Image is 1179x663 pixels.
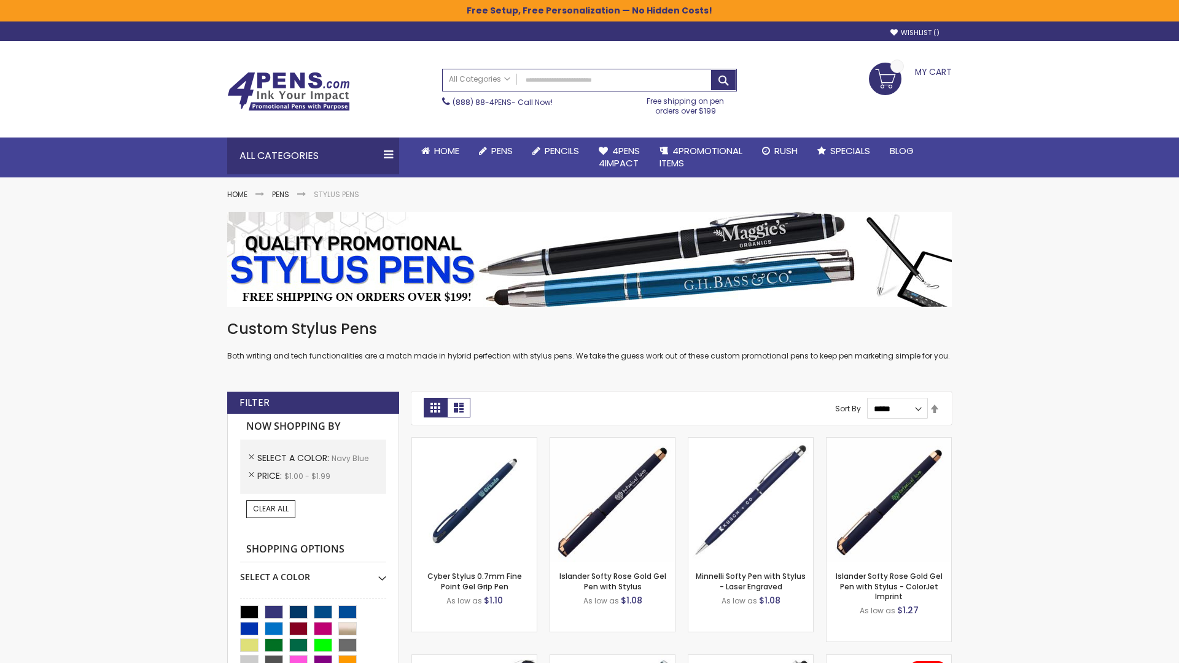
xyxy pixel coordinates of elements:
label: Sort By [835,403,861,414]
span: $1.00 - $1.99 [284,471,330,481]
span: - Call Now! [453,97,553,107]
div: Free shipping on pen orders over $199 [634,91,737,116]
strong: Shopping Options [240,537,386,563]
span: Home [434,144,459,157]
a: All Categories [443,69,516,90]
a: Islander Softy Rose Gold Gel Pen with Stylus - ColorJet Imprint-Navy Blue [827,437,951,448]
a: Blog [880,138,924,165]
a: Pens [469,138,523,165]
span: $1.27 [897,604,919,616]
span: 4PROMOTIONAL ITEMS [660,144,742,169]
strong: Filter [239,396,270,409]
span: $1.08 [621,594,642,607]
a: Home [411,138,469,165]
a: Minnelli Softy Pen with Stylus - Laser Engraved [696,571,806,591]
img: Minnelli Softy Pen with Stylus - Laser Engraved-Navy Blue [688,438,813,562]
a: Clear All [246,500,295,518]
img: Cyber Stylus 0.7mm Fine Point Gel Grip Pen-Navy Blue [412,438,537,562]
span: As low as [583,595,619,606]
span: Blog [890,144,914,157]
a: Home [227,189,247,200]
img: 4Pens Custom Pens and Promotional Products [227,72,350,111]
a: Rush [752,138,807,165]
div: Both writing and tech functionalities are a match made in hybrid perfection with stylus pens. We ... [227,319,952,362]
img: Stylus Pens [227,212,952,307]
a: Islander Softy Rose Gold Gel Pen with Stylus-Navy Blue [550,437,675,448]
a: Minnelli Softy Pen with Stylus - Laser Engraved-Navy Blue [688,437,813,448]
span: As low as [860,605,895,616]
span: As low as [446,595,482,606]
strong: Now Shopping by [240,414,386,440]
img: Islander Softy Rose Gold Gel Pen with Stylus-Navy Blue [550,438,675,562]
h1: Custom Stylus Pens [227,319,952,339]
a: Pens [272,189,289,200]
span: Specials [830,144,870,157]
span: Navy Blue [332,453,368,463]
span: Pens [491,144,513,157]
span: As low as [722,595,757,606]
a: Cyber Stylus 0.7mm Fine Point Gel Grip Pen [427,571,522,591]
span: Rush [774,144,798,157]
a: Islander Softy Rose Gold Gel Pen with Stylus - ColorJet Imprint [836,571,943,601]
a: Cyber Stylus 0.7mm Fine Point Gel Grip Pen-Navy Blue [412,437,537,448]
div: All Categories [227,138,399,174]
span: $1.10 [484,594,503,607]
a: Islander Softy Rose Gold Gel Pen with Stylus [559,571,666,591]
span: $1.08 [759,594,780,607]
div: Select A Color [240,562,386,583]
img: Islander Softy Rose Gold Gel Pen with Stylus - ColorJet Imprint-Navy Blue [827,438,951,562]
span: Clear All [253,503,289,514]
span: Pencils [545,144,579,157]
a: Specials [807,138,880,165]
span: Price [257,470,284,482]
strong: Stylus Pens [314,189,359,200]
a: Pencils [523,138,589,165]
a: 4Pens4impact [589,138,650,177]
strong: Grid [424,398,447,417]
a: (888) 88-4PENS [453,97,512,107]
span: All Categories [449,74,510,84]
span: Select A Color [257,452,332,464]
a: Wishlist [890,28,940,37]
span: 4Pens 4impact [599,144,640,169]
a: 4PROMOTIONALITEMS [650,138,752,177]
